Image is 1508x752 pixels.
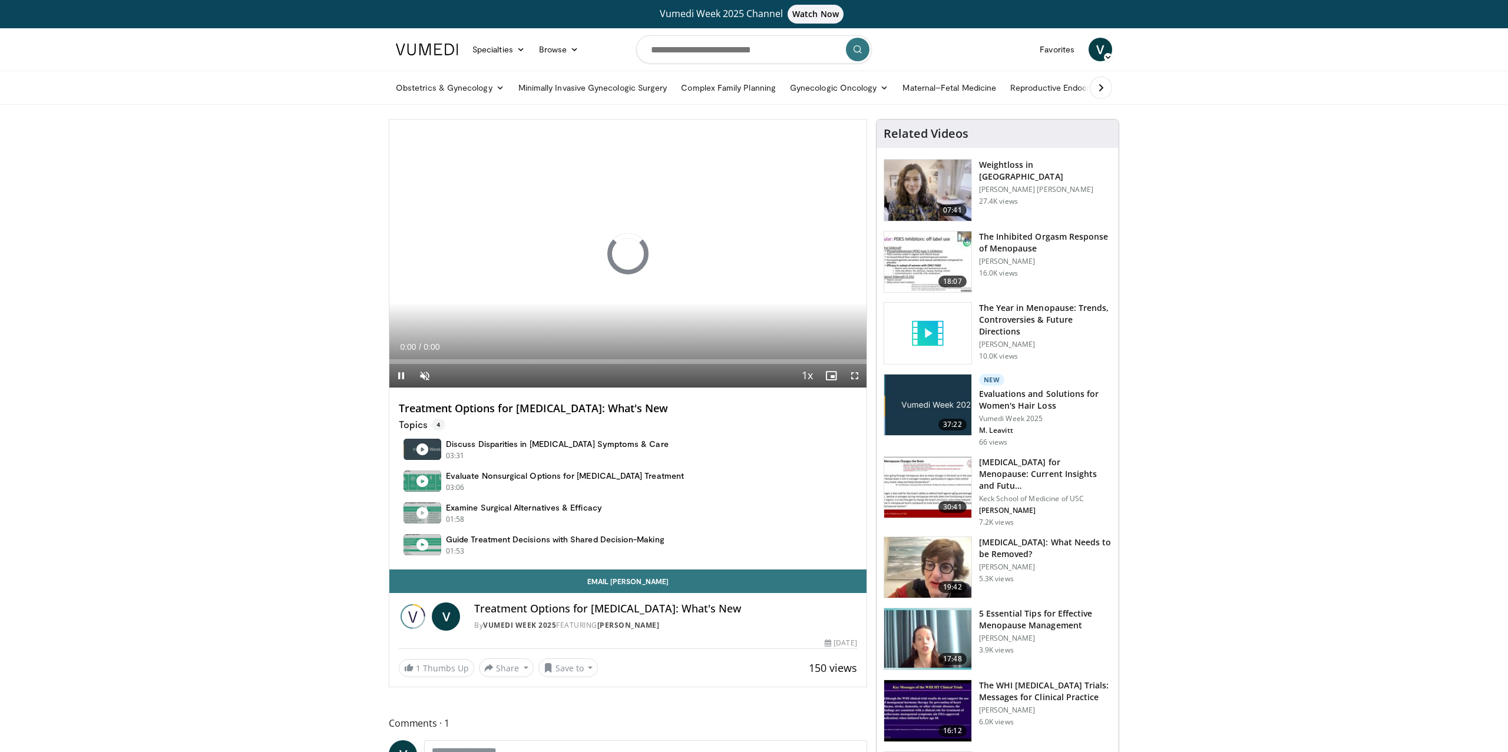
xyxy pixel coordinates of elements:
[979,438,1008,447] p: 66 views
[532,38,586,61] a: Browse
[979,197,1018,206] p: 27.4K views
[979,717,1014,727] p: 6.0K views
[979,426,1112,435] p: M. Leavitt
[979,456,1112,492] h3: [MEDICAL_DATA] for Menopause: Current Insights and Futu…
[446,534,664,545] h4: Guide Treatment Decisions with Shared Decision-Making
[446,471,684,481] h4: Evaluate Nonsurgical Options for [MEDICAL_DATA] Treatment
[938,581,967,593] span: 19:42
[979,518,1014,527] p: 7.2K views
[979,340,1112,349] p: [PERSON_NAME]
[636,35,872,64] input: Search topics, interventions
[884,302,1112,365] a: The Year in Menopause: Trends, Controversies & Future Directions [PERSON_NAME] 10.0K views
[446,546,465,556] p: 01:53
[538,658,598,677] button: Save to
[979,185,1112,194] p: [PERSON_NAME] [PERSON_NAME]
[979,414,1112,423] p: Vumedi Week 2025
[843,364,867,387] button: Fullscreen
[979,269,1018,278] p: 16.0K views
[884,303,971,364] img: video_placeholder_short.svg
[979,159,1112,183] h3: Weightloss in [GEOGRAPHIC_DATA]
[979,231,1112,254] h3: The Inhibited Orgasm Response of Menopause
[446,450,465,461] p: 03:31
[446,482,465,493] p: 03:06
[809,661,857,675] span: 150 views
[884,374,1112,447] a: 37:22 New Evaluations and Solutions for Women's Hair Loss Vumedi Week 2025 M. Leavitt 66 views
[979,574,1014,584] p: 5.3K views
[1033,38,1082,61] a: Favorites
[979,506,1112,515] p: [PERSON_NAME]
[446,502,602,513] h4: Examine Surgical Alternatives & Efficacy
[389,120,867,388] video-js: Video Player
[884,608,971,670] img: 6839e091-2cdb-4894-b49b-01b874b873c4.150x105_q85_crop-smart_upscale.jpg
[979,680,1112,703] h3: The WHI [MEDICAL_DATA] Trials: Messages for Clinical Practice
[884,231,1112,293] a: 18:07 The Inhibited Orgasm Response of Menopause [PERSON_NAME] 16.0K views
[399,659,474,677] a: 1 Thumbs Up
[884,537,971,598] img: 4d0a4bbe-a17a-46ab-a4ad-f5554927e0d3.150x105_q85_crop-smart_upscale.jpg
[416,662,421,674] span: 1
[979,634,1112,643] p: [PERSON_NAME]
[783,76,895,100] a: Gynecologic Oncology
[413,364,436,387] button: Unmute
[938,276,967,287] span: 18:07
[1003,76,1201,100] a: Reproductive Endocrinology & [MEDICAL_DATA]
[938,725,967,737] span: 16:12
[979,608,1112,631] h3: 5 Essential Tips for Effective Menopause Management
[819,364,843,387] button: Enable picture-in-picture mode
[825,638,856,648] div: [DATE]
[884,160,971,221] img: 9983fed1-7565-45be-8934-aef1103ce6e2.150x105_q85_crop-smart_upscale.jpg
[474,602,857,615] h4: Treatment Options for [MEDICAL_DATA]: What's New
[396,44,458,55] img: VuMedi Logo
[398,5,1110,24] a: Vumedi Week 2025 ChannelWatch Now
[446,439,669,449] h4: Discuss Disparities in [MEDICAL_DATA] Symptoms & Care
[979,562,1112,572] p: [PERSON_NAME]
[884,680,971,741] img: 532cbc20-ffc3-4bbe-9091-e962fdb15cb8.150x105_q85_crop-smart_upscale.jpg
[597,620,660,630] a: [PERSON_NAME]
[938,501,967,513] span: 30:41
[979,388,1112,412] h3: Evaluations and Solutions for Women's Hair Loss
[424,342,439,352] span: 0:00
[389,569,867,593] a: Email [PERSON_NAME]
[884,127,968,141] h4: Related Videos
[979,645,1014,655] p: 3.9K views
[432,602,460,631] a: V
[884,159,1112,221] a: 07:41 Weightloss in [GEOGRAPHIC_DATA] [PERSON_NAME] [PERSON_NAME] 27.4K views
[884,457,971,518] img: 47271b8a-94f4-49c8-b914-2a3d3af03a9e.150x105_q85_crop-smart_upscale.jpg
[674,76,783,100] a: Complex Family Planning
[884,536,1112,599] a: 19:42 [MEDICAL_DATA]: What Needs to be Removed? [PERSON_NAME] 5.3K views
[446,514,465,525] p: 01:58
[399,602,427,631] img: Vumedi Week 2025
[884,680,1112,742] a: 16:12 The WHI [MEDICAL_DATA] Trials: Messages for Clinical Practice [PERSON_NAME] 6.0K views
[419,342,421,352] span: /
[788,5,844,24] span: Watch Now
[483,620,556,630] a: Vumedi Week 2025
[979,302,1112,337] h3: The Year in Menopause: Trends, Controversies & Future Directions
[389,364,413,387] button: Pause
[400,342,416,352] span: 0:00
[399,402,857,415] h4: Treatment Options for [MEDICAL_DATA]: What's New
[432,419,445,430] span: 4
[389,359,867,364] div: Progress Bar
[511,76,674,100] a: Minimally Invasive Gynecologic Surgery
[938,204,967,216] span: 07:41
[884,608,1112,670] a: 17:48 5 Essential Tips for Effective Menopause Management [PERSON_NAME] 3.9K views
[979,494,1112,503] p: Keck School of Medicine of USC
[979,257,1112,266] p: [PERSON_NAME]
[884,456,1112,527] a: 30:41 [MEDICAL_DATA] for Menopause: Current Insights and Futu… Keck School of Medicine of USC [PE...
[979,374,1005,386] p: New
[1089,38,1112,61] a: V
[479,658,534,677] button: Share
[884,375,971,436] img: 4dd4c714-532f-44da-96b3-d887f22c4efa.jpg.150x105_q85_crop-smart_upscale.jpg
[465,38,532,61] a: Specialties
[796,364,819,387] button: Playback Rate
[389,76,511,100] a: Obstetrics & Gynecology
[979,705,1112,715] p: [PERSON_NAME]
[399,419,445,430] p: Topics
[979,536,1112,560] h3: [MEDICAL_DATA]: What Needs to be Removed?
[884,231,971,293] img: 283c0f17-5e2d-42ba-a87c-168d447cdba4.150x105_q85_crop-smart_upscale.jpg
[938,653,967,665] span: 17:48
[938,419,967,430] span: 37:22
[474,620,857,631] div: By FEATURING
[389,715,867,731] span: Comments 1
